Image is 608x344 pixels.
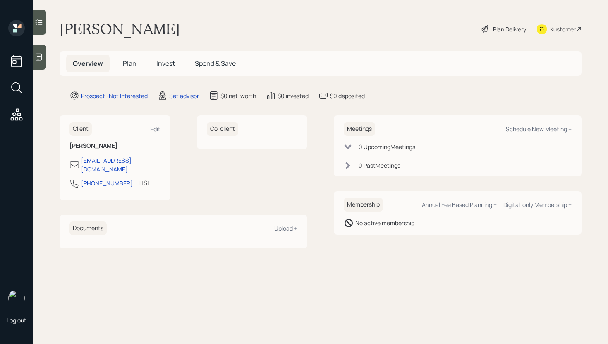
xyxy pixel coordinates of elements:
[60,20,180,38] h1: [PERSON_NAME]
[207,122,238,136] h6: Co-client
[81,91,148,100] div: Prospect · Not Interested
[274,224,297,232] div: Upload +
[344,198,383,212] h6: Membership
[344,122,375,136] h6: Meetings
[422,201,497,209] div: Annual Fee Based Planning +
[359,142,415,151] div: 0 Upcoming Meeting s
[195,59,236,68] span: Spend & Save
[330,91,365,100] div: $0 deposited
[506,125,572,133] div: Schedule New Meeting +
[220,91,256,100] div: $0 net-worth
[156,59,175,68] span: Invest
[278,91,309,100] div: $0 invested
[139,178,151,187] div: HST
[355,219,414,227] div: No active membership
[550,25,576,34] div: Kustomer
[7,316,26,324] div: Log out
[69,142,160,149] h6: [PERSON_NAME]
[503,201,572,209] div: Digital-only Membership +
[169,91,199,100] div: Set advisor
[359,161,400,170] div: 0 Past Meeting s
[123,59,136,68] span: Plan
[69,221,107,235] h6: Documents
[69,122,92,136] h6: Client
[150,125,160,133] div: Edit
[81,179,133,188] div: [PHONE_NUMBER]
[493,25,526,34] div: Plan Delivery
[8,290,25,306] img: retirable_logo.png
[81,156,160,173] div: [EMAIL_ADDRESS][DOMAIN_NAME]
[73,59,103,68] span: Overview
